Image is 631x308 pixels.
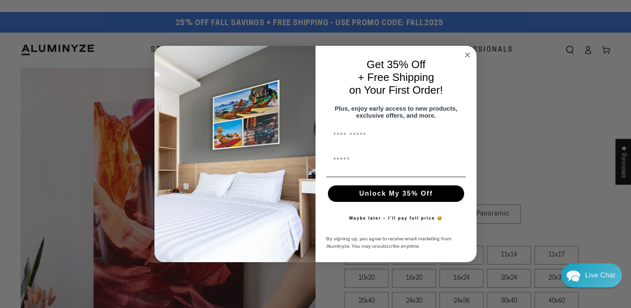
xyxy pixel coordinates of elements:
span: By signing up, you agree to receive email marketing from Aluminyze. You may unsubscribe anytime. [326,235,451,250]
button: Maybe later – I’ll pay full price 😅 [345,210,447,227]
button: Unlock My 35% Off [328,185,464,202]
span: + Free Shipping [358,71,434,83]
span: Get 35% Off [367,58,426,71]
img: 728e4f65-7e6c-44e2-b7d1-0292a396982f.jpeg [154,46,315,262]
div: Contact Us Directly [585,263,615,287]
div: Chat widget toggle [561,263,622,287]
span: on Your First Order! [349,84,443,96]
span: Plus, enjoy early access to new products, exclusive offers, and more. [335,105,458,119]
button: Close dialog [463,50,472,60]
